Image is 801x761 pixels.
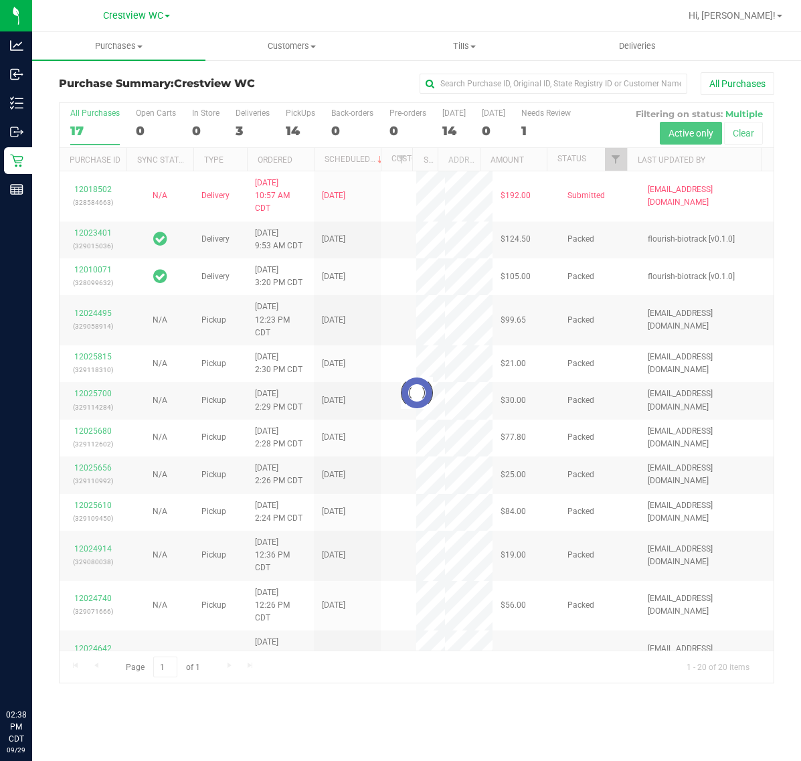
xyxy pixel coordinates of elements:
[689,10,776,21] span: Hi, [PERSON_NAME]!
[10,125,23,139] inline-svg: Outbound
[10,154,23,167] inline-svg: Retail
[6,709,26,745] p: 02:38 PM CDT
[6,745,26,755] p: 09/29
[379,40,551,52] span: Tills
[174,77,255,90] span: Crestview WC
[378,32,551,60] a: Tills
[10,96,23,110] inline-svg: Inventory
[10,39,23,52] inline-svg: Analytics
[420,74,687,94] input: Search Purchase ID, Original ID, State Registry ID or Customer Name...
[551,32,725,60] a: Deliveries
[103,10,163,21] span: Crestview WC
[10,183,23,196] inline-svg: Reports
[205,32,379,60] a: Customers
[13,654,54,694] iframe: Resource center
[206,40,378,52] span: Customers
[32,32,205,60] a: Purchases
[701,72,774,95] button: All Purchases
[10,68,23,81] inline-svg: Inbound
[32,40,205,52] span: Purchases
[59,78,297,90] h3: Purchase Summary:
[601,40,674,52] span: Deliveries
